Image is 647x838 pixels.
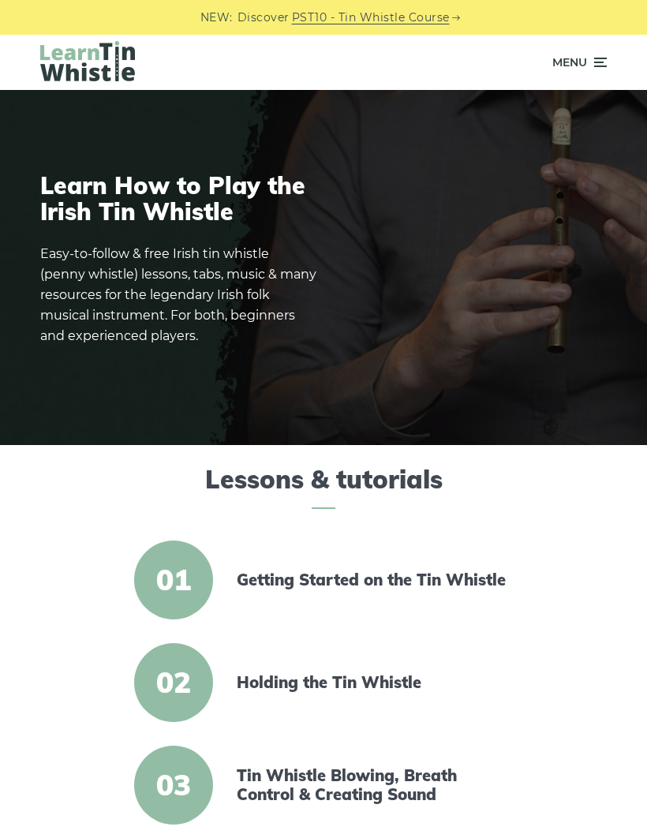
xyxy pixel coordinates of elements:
a: Holding the Tin Whistle [237,673,508,692]
span: 02 [134,643,213,722]
a: Getting Started on the Tin Whistle [237,571,508,589]
a: Tin Whistle Blowing, Breath Control & Creating Sound [237,766,508,804]
h1: Learn How to Play the Irish Tin Whistle [40,173,316,225]
h2: Lessons & tutorials [40,464,607,509]
span: Menu [552,43,587,82]
p: Easy-to-follow & free Irish tin whistle (penny whistle) lessons, tabs, music & many resources for... [40,244,316,346]
img: LearnTinWhistle.com [40,41,135,81]
span: 01 [134,541,213,619]
span: 03 [134,746,213,825]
